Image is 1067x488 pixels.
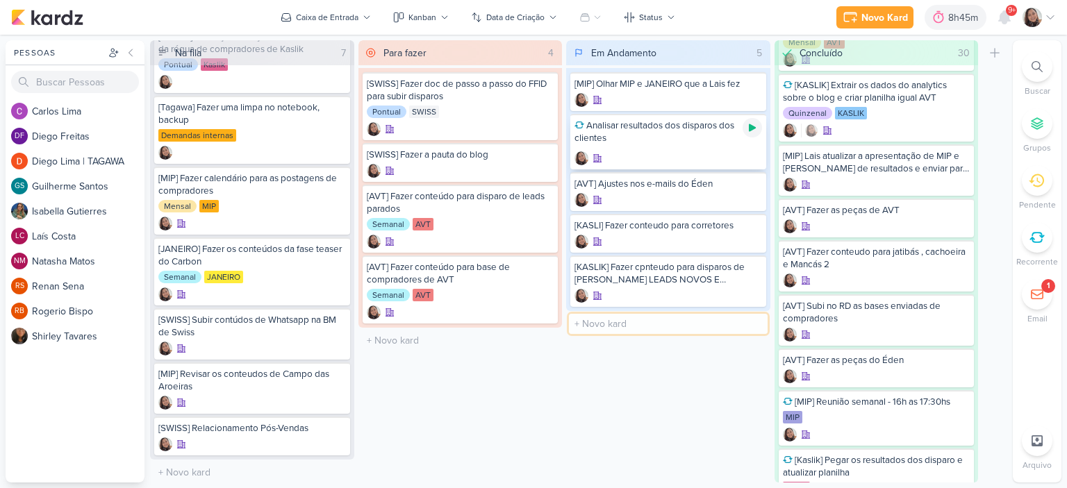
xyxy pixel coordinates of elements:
div: [AVT] Fazer conteudo para jatibás , cachoeira e Mancás 2 [783,246,970,271]
div: [MIP] Olhar MIP e JANEIRO que a Lais fez [574,78,762,90]
img: Sharlene Khoury [158,217,172,230]
img: Sharlene Khoury [574,151,588,165]
div: MIP [199,200,219,212]
div: Criador(a): Sharlene Khoury [574,193,588,207]
div: Criador(a): Sharlene Khoury [783,328,797,342]
span: 9+ [1008,5,1016,16]
div: Novo Kard [861,10,908,25]
img: Carlos Lima [11,103,28,119]
div: [KASLIK] Fazer cpnteudo para disparos de Kaslik LEADS NOVOS E ANTIGOS [574,261,762,286]
div: [KASLIK] Extrair os dados do analytics sobre o blog e criar planilha igual AVT [783,79,970,104]
div: Semanal [158,271,201,283]
div: Renan Sena [11,278,28,294]
div: Criador(a): Sharlene Khoury [158,217,172,230]
div: Diego Freitas [11,128,28,144]
div: L a í s C o s t a [32,229,144,244]
div: 8h45m [948,10,982,25]
p: GS [15,183,24,190]
p: NM [14,258,26,265]
div: Criador(a): Sharlene Khoury [783,369,797,383]
div: Criador(a): Sharlene Khoury [158,287,172,301]
div: Pessoas [11,47,106,59]
div: Criador(a): Sharlene Khoury [574,235,588,249]
div: Rogerio Bispo [11,303,28,319]
div: Semanal [367,289,410,301]
img: Sharlene Khoury [158,437,172,451]
li: Ctrl + F [1013,51,1061,97]
div: Demandas internas [158,129,236,142]
div: AVT [413,289,433,301]
div: S h i r l e y T a v a r e s [32,329,144,344]
div: Criador(a): Sharlene Khoury [367,122,381,136]
div: [MIP] Revisar os conteudos de Campo das Aroeiras [158,368,346,393]
div: [MIP] Reunião semanal - 16h as 17:30hs [783,396,970,408]
div: Criador(a): Sharlene Khoury [158,146,172,160]
div: Criador(a): Sharlene Khoury [574,151,588,165]
img: Sharlene Khoury [783,274,797,287]
div: Colaboradores: Sharlene Khoury [801,124,818,137]
div: Criador(a): Sharlene Khoury [367,235,381,249]
p: Buscar [1025,85,1050,97]
div: [AVT] Fazer conteúdo para disparo de leads parados [367,190,554,215]
p: Pendente [1019,199,1056,211]
div: KASLIK [835,107,867,119]
div: 1 [1047,280,1050,292]
img: Sharlene Khoury [158,75,172,89]
div: [AVT] Fazer as peças do Éden [783,354,970,367]
img: Sharlene Khoury [574,235,588,249]
div: Mensal [158,200,197,212]
div: Criador(a): Sharlene Khoury [158,396,172,410]
p: Recorrente [1016,255,1058,268]
div: Criador(a): Sharlene Khoury [574,93,588,107]
img: Sharlene Khoury [158,287,172,301]
div: Quinzenal [783,107,832,119]
img: Sharlene Khoury [574,193,588,207]
img: Sharlene Khoury [783,124,797,137]
div: C a r l o s L i m a [32,104,144,119]
div: Criador(a): Sharlene Khoury [783,124,797,137]
div: G u i l h e r m e S a n t o s [32,179,144,194]
div: 30 [952,46,975,60]
div: Analisar resultados dos disparos dos clientes [574,119,762,144]
img: Sharlene Khoury [158,342,172,355]
img: Sharlene Khoury [783,178,797,192]
img: Sharlene Khoury [1023,8,1042,27]
div: I s a b e l l a G u t i e r r e s [32,204,144,219]
img: Sharlene Khoury [783,369,797,383]
div: Criador(a): Sharlene Khoury [158,342,172,355]
input: + Novo kard [153,462,351,482]
div: [MIP] Lais atualizar a apresentação de MIP e Janeior de resultados e enviar para o Gustavo e Marcos [783,150,970,175]
div: [SWISS] Subir contúdos de Whatsapp na BM de Swiss [158,314,346,339]
div: [AVT] Fazer conteúdo para base de compradores de AVT [367,261,554,286]
img: kardz.app [11,9,83,26]
div: [AVT] Fazer as peças de AVT [783,204,970,217]
img: Sharlene Khoury [158,146,172,160]
img: Sharlene Khoury [574,93,588,107]
img: Isabella Gutierres [11,203,28,219]
div: Criador(a): Sharlene Khoury [158,75,172,89]
img: Sharlene Khoury [574,289,588,303]
div: D i e g o L i m a | T A G A W A [32,154,144,169]
div: Guilherme Santos [11,178,28,194]
p: Grupos [1023,142,1051,154]
div: Criador(a): Sharlene Khoury [783,219,797,233]
p: LC [15,233,24,240]
p: Arquivo [1023,459,1052,471]
img: Sharlene Khoury [783,219,797,233]
img: Sharlene Khoury [367,122,381,136]
div: JANEIRO [204,271,243,283]
div: [MIP] Fazer calendário para as postagens de compradores [158,172,346,197]
div: 4 [543,46,559,60]
div: Natasha Matos [11,253,28,269]
img: Sharlene Khoury [158,396,172,410]
img: Sharlene Khoury [367,235,381,249]
div: Laís Costa [11,228,28,244]
div: [SWISS] Fazer a pauta do blog [367,149,554,161]
div: D i e g o F r e i t a s [32,129,144,144]
div: Criador(a): Sharlene Khoury [783,428,797,441]
button: Novo Kard [836,6,913,28]
div: [KASLI] Fazer conteudo para corretores [574,219,762,232]
div: [SWISS] Fazer doc de passo a passo do FFID para subir disparos [367,78,554,103]
div: N a t a s h a M a t o s [32,254,144,269]
div: [Tagawa] Fazer uma limpa no notebook, backup [158,101,346,126]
